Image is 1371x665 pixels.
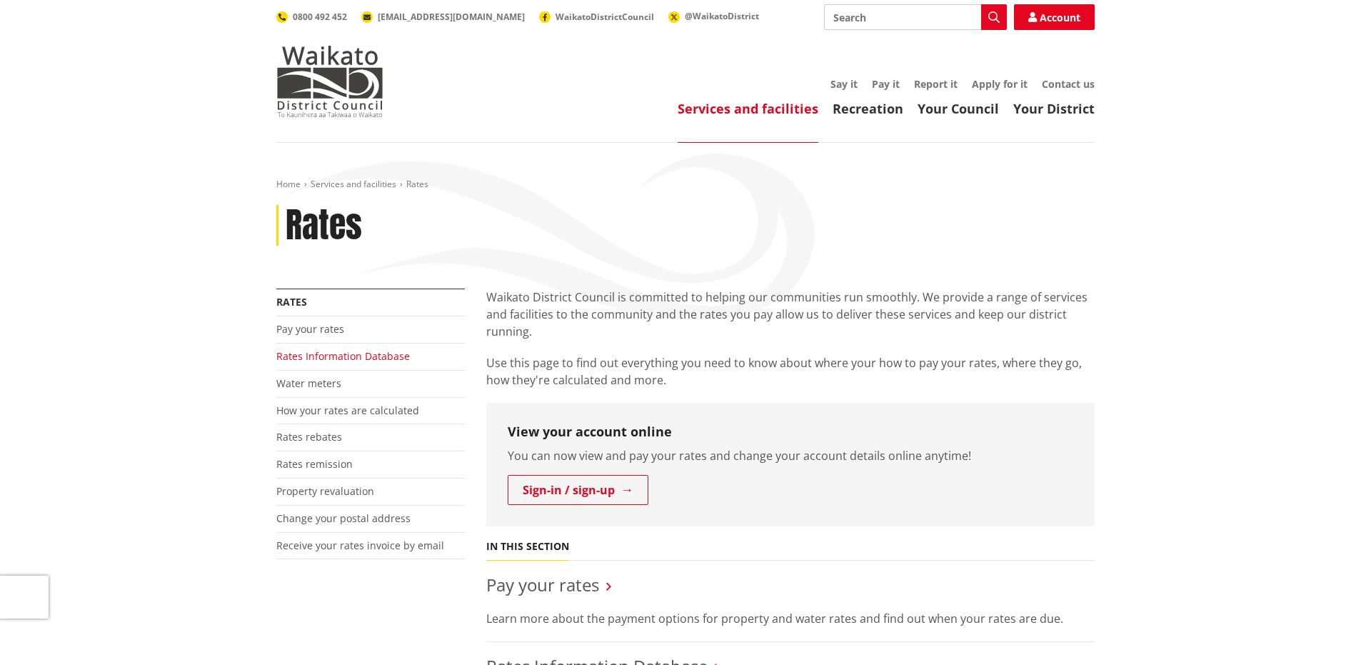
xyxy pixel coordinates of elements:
a: Pay it [872,77,900,91]
p: You can now view and pay your rates and change your account details online anytime! [508,447,1073,464]
a: Property revaluation [276,484,374,498]
a: Services and facilities [311,178,396,190]
a: Your District [1013,100,1095,117]
p: Learn more about the payment options for property and water rates and find out when your rates ar... [486,610,1095,627]
a: Account [1014,4,1095,30]
span: WaikatoDistrictCouncil [556,11,654,23]
h1: Rates [286,205,362,246]
p: Use this page to find out everything you need to know about where your how to pay your rates, whe... [486,354,1095,389]
a: [EMAIL_ADDRESS][DOMAIN_NAME] [361,11,525,23]
a: Rates remission [276,457,353,471]
a: Pay your rates [486,573,599,596]
a: Home [276,178,301,190]
a: How your rates are calculated [276,404,419,417]
span: Rates [406,178,428,190]
a: Pay your rates [276,322,344,336]
input: Search input [824,4,1007,30]
a: Rates Information Database [276,349,410,363]
a: @WaikatoDistrict [668,10,759,22]
p: Waikato District Council is committed to helping our communities run smoothly. We provide a range... [486,289,1095,340]
span: 0800 492 452 [293,11,347,23]
span: [EMAIL_ADDRESS][DOMAIN_NAME] [378,11,525,23]
a: Recreation [833,100,903,117]
a: Your Council [918,100,999,117]
a: Water meters [276,376,341,390]
a: Rates rebates [276,430,342,444]
a: WaikatoDistrictCouncil [539,11,654,23]
a: Contact us [1042,77,1095,91]
a: Rates [276,295,307,309]
img: Waikato District Council - Te Kaunihera aa Takiwaa o Waikato [276,46,383,117]
a: 0800 492 452 [276,11,347,23]
nav: breadcrumb [276,179,1095,191]
span: @WaikatoDistrict [685,10,759,22]
a: Report it [914,77,958,91]
h5: In this section [486,541,569,553]
a: Say it [830,77,858,91]
a: Services and facilities [678,100,818,117]
a: Apply for it [972,77,1028,91]
iframe: Messenger Launcher [1305,605,1357,656]
a: Receive your rates invoice by email [276,539,444,552]
h3: View your account online [508,424,1073,440]
a: Change your postal address [276,511,411,525]
a: Sign-in / sign-up [508,475,648,505]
